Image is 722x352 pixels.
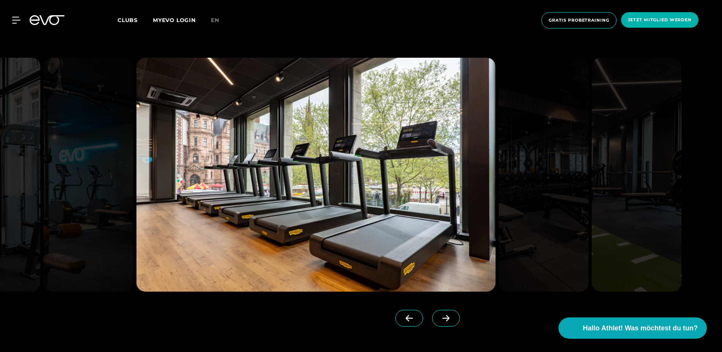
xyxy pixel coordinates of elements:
span: Jetzt Mitglied werden [628,17,692,23]
img: evofitness [499,58,589,292]
span: Gratis Probetraining [549,17,609,24]
button: Hallo Athlet! Was möchtest du tun? [558,317,707,339]
img: evofitness [44,58,134,292]
img: evofitness [136,58,495,292]
a: Gratis Probetraining [539,12,619,28]
span: en [211,17,219,24]
span: Hallo Athlet! Was möchtest du tun? [583,323,698,333]
a: MYEVO LOGIN [153,17,196,24]
img: evofitness [591,58,681,292]
a: Clubs [118,16,153,24]
span: Clubs [118,17,138,24]
a: en [211,16,228,25]
a: Jetzt Mitglied werden [619,12,701,28]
